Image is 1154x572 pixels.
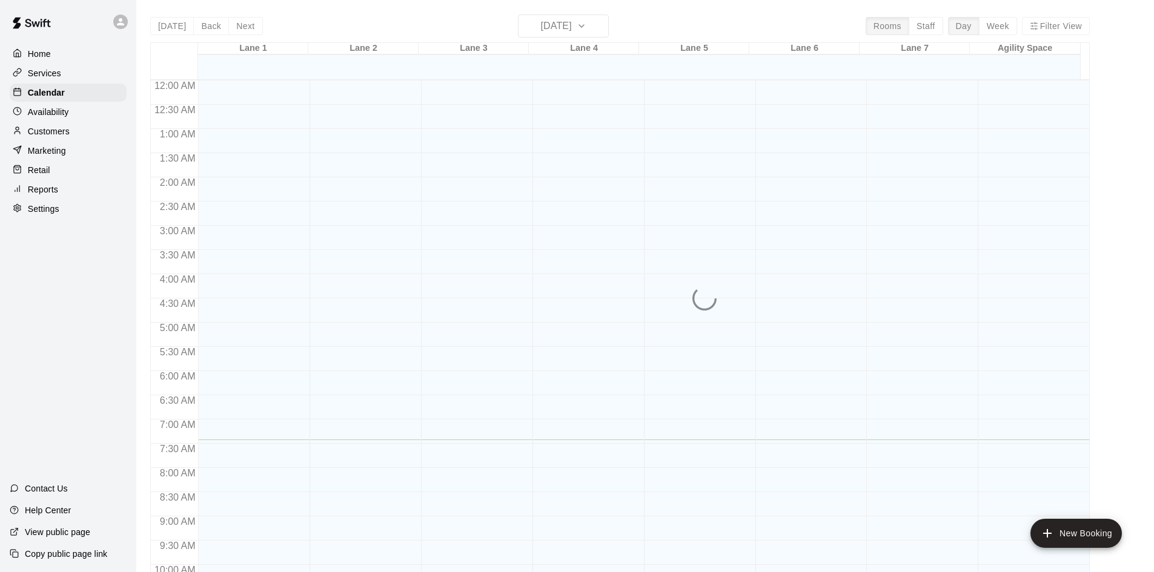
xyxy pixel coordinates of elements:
[749,43,860,54] div: Lane 6
[1030,519,1122,548] button: add
[25,504,71,516] p: Help Center
[10,122,127,140] a: Customers
[157,444,199,454] span: 7:30 AM
[157,153,199,163] span: 1:30 AM
[157,250,199,260] span: 3:30 AM
[157,226,199,236] span: 3:00 AM
[198,43,308,54] div: Lane 1
[157,468,199,478] span: 8:00 AM
[25,548,107,560] p: Copy public page link
[529,43,639,54] div: Lane 4
[639,43,749,54] div: Lane 5
[10,161,127,179] a: Retail
[157,298,199,309] span: 4:30 AM
[157,202,199,212] span: 2:30 AM
[10,84,127,102] a: Calendar
[25,526,90,538] p: View public page
[151,81,199,91] span: 12:00 AM
[10,180,127,199] a: Reports
[28,125,70,137] p: Customers
[25,482,68,495] p: Contact Us
[10,45,127,63] a: Home
[28,183,58,196] p: Reports
[151,105,199,115] span: 12:30 AM
[157,177,199,188] span: 2:00 AM
[10,142,127,160] a: Marketing
[419,43,529,54] div: Lane 3
[157,323,199,333] span: 5:00 AM
[10,200,127,218] a: Settings
[157,347,199,357] span: 5:30 AM
[28,106,69,118] p: Availability
[28,48,51,60] p: Home
[970,43,1080,54] div: Agility Space
[10,103,127,121] a: Availability
[157,395,199,406] span: 6:30 AM
[157,129,199,139] span: 1:00 AM
[157,516,199,527] span: 9:00 AM
[157,541,199,551] span: 9:30 AM
[157,492,199,502] span: 8:30 AM
[157,371,199,381] span: 6:00 AM
[860,43,970,54] div: Lane 7
[28,203,59,215] p: Settings
[28,67,61,79] p: Services
[157,274,199,284] span: 4:00 AM
[28,87,65,99] p: Calendar
[10,64,127,82] a: Services
[308,43,419,54] div: Lane 2
[28,145,66,157] p: Marketing
[28,164,50,176] p: Retail
[157,419,199,430] span: 7:00 AM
